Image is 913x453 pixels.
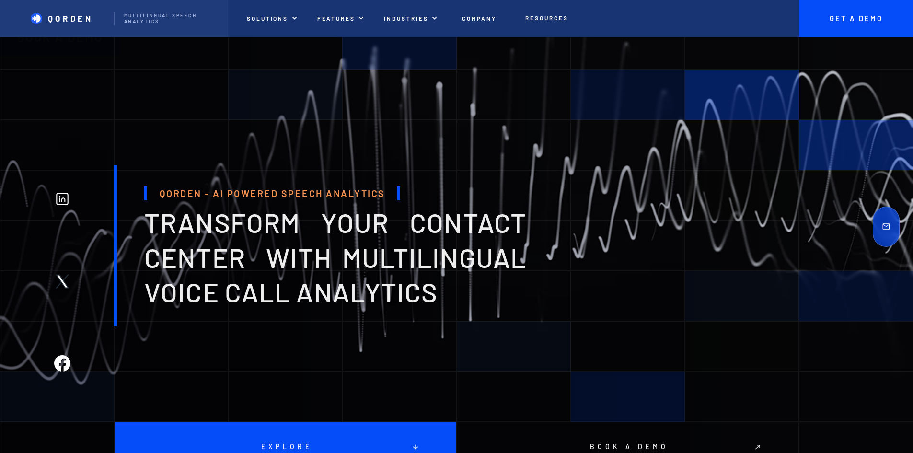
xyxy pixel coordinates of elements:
p: Resources [525,14,568,21]
p: Get A Demo [820,14,892,23]
p: Multilingual Speech analytics [124,13,218,24]
p: Solutions [247,15,288,22]
p: features [317,15,356,22]
img: Linkedin [54,191,70,207]
p: Explore [258,443,312,451]
p: Qorden [48,13,93,23]
span: transform your contact center with multilingual voice Call analytics [144,206,526,308]
img: Twitter [54,273,70,290]
p: Company [462,15,497,22]
p: INDUSTRIES [384,15,428,22]
img: Facebook [54,355,70,372]
h1: Qorden - AI Powered Speech Analytics [144,186,400,200]
p: Book a demo [587,443,669,451]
